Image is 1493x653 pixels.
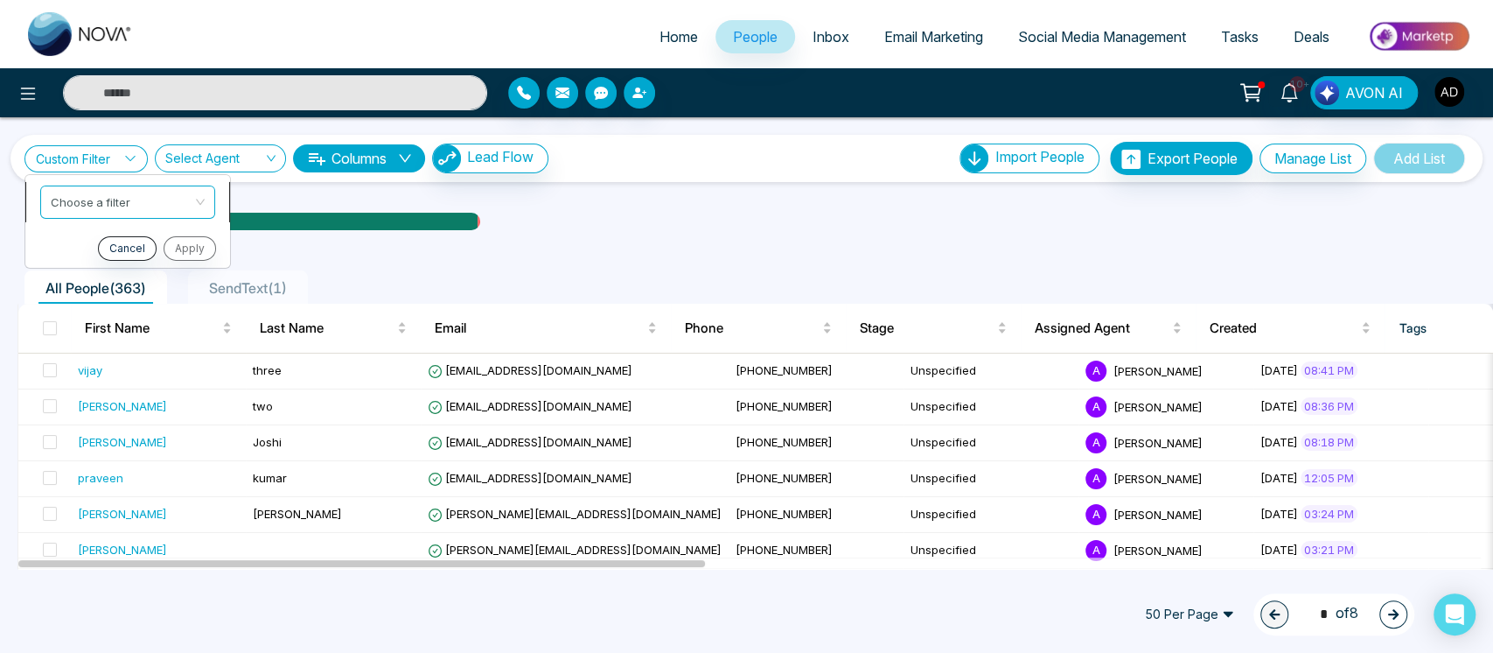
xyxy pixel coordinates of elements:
[642,20,715,53] a: Home
[1345,82,1403,103] span: AVON AI
[1085,540,1106,561] span: A
[736,543,833,557] span: [PHONE_NUMBER]
[253,471,287,485] span: kumar
[795,20,867,53] a: Inbox
[24,145,148,172] a: Custom Filter
[78,433,167,451] div: [PERSON_NAME]
[1113,399,1203,413] span: [PERSON_NAME]
[433,144,461,172] img: Lead Flow
[435,318,644,339] span: Email
[736,471,833,485] span: [PHONE_NUMBER]
[1301,397,1357,415] span: 08:36 PM
[1310,76,1418,109] button: AVON AI
[1301,469,1357,487] span: 12:05 PM
[1260,471,1298,485] span: [DATE]
[78,505,167,523] div: [PERSON_NAME]
[428,399,632,413] span: [EMAIL_ADDRESS][DOMAIN_NAME]
[884,28,983,46] span: Email Marketing
[253,363,282,377] span: three
[1085,361,1106,382] span: A
[1260,399,1298,413] span: [DATE]
[1110,142,1252,175] button: Export People
[995,148,1085,165] span: Import People
[1210,318,1358,339] span: Created
[1259,144,1366,173] button: Manage List
[1268,76,1310,107] a: 10+
[432,144,548,173] button: Lead Flow
[1434,593,1476,635] div: Open Intercom Messenger
[428,435,632,449] span: [EMAIL_ADDRESS][DOMAIN_NAME]
[736,363,833,377] span: [PHONE_NUMBER]
[1260,543,1298,557] span: [DATE]
[24,173,231,268] ul: Custom Filter
[1294,28,1329,46] span: Deals
[98,235,157,260] button: Cancel
[1289,76,1305,92] span: 10+
[1035,318,1169,339] span: Assigned Agent
[1113,471,1203,485] span: [PERSON_NAME]
[1133,600,1246,628] span: 50 Per Page
[1085,432,1106,453] span: A
[78,469,123,487] div: praveen
[428,471,632,485] span: [EMAIL_ADDRESS][DOMAIN_NAME]
[78,541,167,558] div: [PERSON_NAME]
[671,304,846,353] th: Phone
[428,363,632,377] span: [EMAIL_ADDRESS][DOMAIN_NAME]
[903,354,1078,390] td: Unspecified
[1113,435,1203,449] span: [PERSON_NAME]
[1260,435,1298,449] span: [DATE]
[813,28,849,46] span: Inbox
[25,181,230,221] li: Choose a filter
[428,507,722,521] span: [PERSON_NAME][EMAIL_ADDRESS][DOMAIN_NAME]
[1148,150,1238,167] span: Export People
[1113,363,1203,377] span: [PERSON_NAME]
[293,144,425,172] button: Columnsdown
[398,151,412,165] span: down
[1309,602,1358,626] span: of 8
[903,461,1078,497] td: Unspecified
[903,533,1078,569] td: Unspecified
[78,397,167,415] div: [PERSON_NAME]
[1203,20,1276,53] a: Tasks
[685,318,819,339] span: Phone
[860,318,994,339] span: Stage
[1276,20,1347,53] a: Deals
[1260,507,1298,521] span: [DATE]
[715,20,795,53] a: People
[903,390,1078,425] td: Unspecified
[1315,81,1339,105] img: Lead Flow
[253,435,282,449] span: Joshi
[1301,433,1357,451] span: 08:18 PM
[425,144,548,173] a: Lead FlowLead Flow
[736,435,833,449] span: [PHONE_NUMBER]
[1021,304,1196,353] th: Assigned Agent
[1085,397,1106,418] span: A
[846,304,1021,353] th: Stage
[253,507,342,521] span: [PERSON_NAME]
[71,304,246,353] th: First Name
[260,318,394,339] span: Last Name
[246,304,421,353] th: Last Name
[736,507,833,521] span: [PHONE_NUMBER]
[659,28,698,46] span: Home
[733,28,778,46] span: People
[421,304,671,353] th: Email
[1260,363,1298,377] span: [DATE]
[1301,505,1357,523] span: 03:24 PM
[202,279,294,297] span: SendText ( 1 )
[38,279,153,297] span: All People ( 363 )
[1196,304,1385,353] th: Created
[1018,28,1186,46] span: Social Media Management
[1001,20,1203,53] a: Social Media Management
[253,399,273,413] span: two
[1301,362,1357,379] span: 08:41 PM
[903,425,1078,461] td: Unspecified
[1434,77,1464,107] img: User Avatar
[1113,543,1203,557] span: [PERSON_NAME]
[85,318,219,339] span: First Name
[1301,541,1357,558] span: 03:21 PM
[78,362,102,379] div: vijay
[467,148,534,165] span: Lead Flow
[867,20,1001,53] a: Email Marketing
[1113,507,1203,521] span: [PERSON_NAME]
